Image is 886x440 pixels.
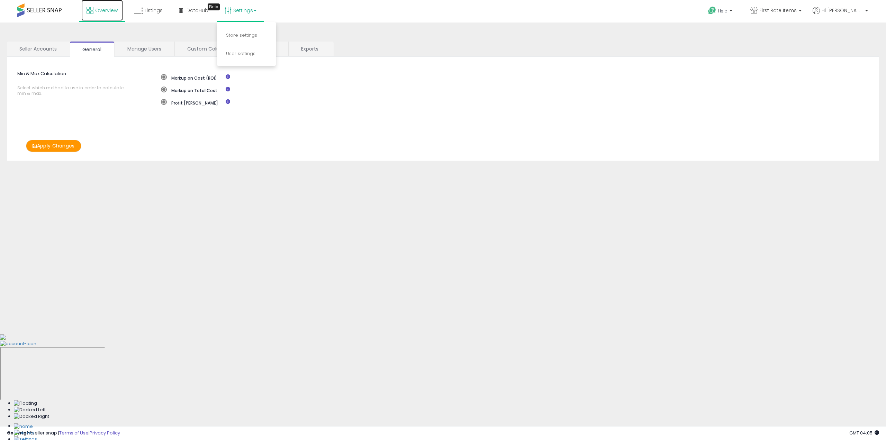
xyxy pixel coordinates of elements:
img: Floating [14,400,37,407]
span: Hi [PERSON_NAME] [822,7,863,14]
a: Hi [PERSON_NAME] [813,7,868,23]
label: Markup on Total Cost [161,87,217,93]
a: Exports [289,42,333,56]
a: Store settings [226,32,257,38]
span: Listings [145,7,163,14]
span: DataHub [187,7,208,14]
span: Select which method to use in order to calculate min & max. [17,85,130,96]
img: History [14,430,34,436]
label: Profit [PERSON_NAME] [161,99,218,106]
a: User settings [226,50,255,57]
span: Overview [95,7,118,14]
img: Home [14,423,33,430]
a: Help [703,1,739,23]
a: Seller Accounts [7,42,69,56]
label: Min & Max Calculation [12,71,156,99]
button: Apply Changes [26,140,81,152]
div: Tooltip anchor [208,3,220,10]
i: Get Help [708,6,716,15]
img: Docked Left [14,407,46,413]
span: First Rate Items [759,7,797,14]
span: Help [718,8,727,14]
a: Manage Users [115,42,174,56]
a: General [70,42,114,57]
label: Markup on Cost (ROI) [161,74,217,81]
img: Docked Right [14,413,49,420]
a: Custom Columns [175,42,243,56]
